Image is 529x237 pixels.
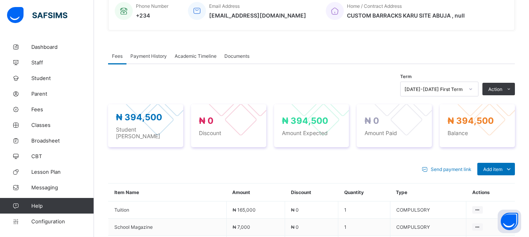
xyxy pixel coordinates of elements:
span: ₦ 165,000 [233,207,256,213]
span: CBT [31,153,94,159]
span: Lesson Plan [31,169,94,175]
span: Documents [224,53,249,59]
span: Add item [483,166,502,172]
span: Home / Contract Address [347,3,402,9]
th: Amount [226,184,285,201]
span: ₦ 394,500 [448,116,494,126]
span: Staff [31,59,94,66]
span: Parent [31,91,94,97]
span: Discount [199,130,258,136]
span: Tuition [114,207,220,213]
span: Help [31,203,94,209]
span: ₦ 0 [199,116,213,126]
span: Send payment link [431,166,471,172]
span: ₦ 394,500 [282,116,328,126]
span: Action [488,86,502,92]
th: Actions [466,184,515,201]
span: ₦ 394,500 [116,112,162,122]
span: Balance [448,130,507,136]
th: Discount [285,184,338,201]
span: Configuration [31,218,94,225]
span: ₦ 0 [365,116,379,126]
span: Academic Timeline [175,53,217,59]
span: Broadsheet [31,137,94,144]
button: Open asap [498,210,521,233]
span: CUSTOM BARRACKS KARU SITE ABUJA , null [347,12,465,19]
span: Fees [112,53,123,59]
span: Classes [31,122,94,128]
span: Student [PERSON_NAME] [116,126,175,139]
span: Messaging [31,184,94,191]
span: ₦ 0 [291,207,299,213]
span: Phone Number [136,3,168,9]
span: [EMAIL_ADDRESS][DOMAIN_NAME] [209,12,306,19]
span: Amount Expected [282,130,341,136]
span: Fees [31,106,94,112]
span: ₦ 7,000 [233,224,250,230]
span: Term [400,74,412,79]
img: safsims [7,7,67,23]
span: Dashboard [31,44,94,50]
td: 1 [338,201,390,219]
span: School Magazine [114,224,220,230]
td: 1 [338,219,390,236]
td: COMPULSORY [390,201,466,219]
th: Item Name [108,184,227,201]
span: Payment History [130,53,167,59]
span: +234 [136,12,168,19]
th: Quantity [338,184,390,201]
th: Type [390,184,466,201]
span: Amount Paid [365,130,424,136]
div: [DATE]-[DATE] First Term [404,86,464,92]
td: COMPULSORY [390,219,466,236]
span: ₦ 0 [291,224,299,230]
span: Student [31,75,94,81]
span: Email Address [209,3,240,9]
